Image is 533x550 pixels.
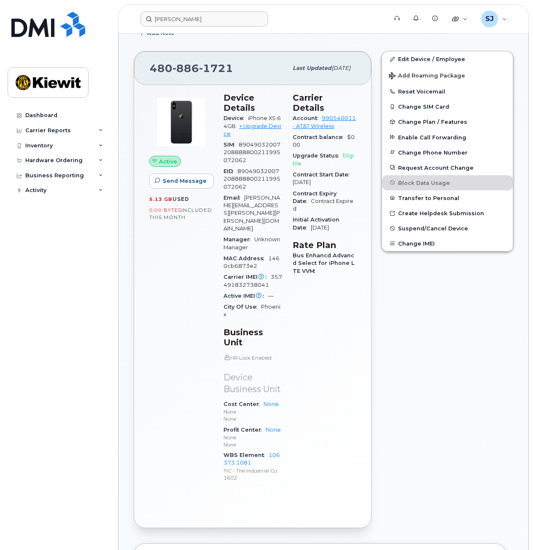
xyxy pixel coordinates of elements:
[172,196,189,202] span: used
[382,130,513,145] button: Enable Call Forwarding
[223,142,239,148] span: SIM
[382,99,513,114] button: Change SIM Card
[199,62,233,75] span: 1721
[268,293,274,299] span: —
[149,207,181,213] span: 0.00 Bytes
[485,14,494,24] span: SJ
[223,142,280,163] span: 89049032007208888800211995072062
[223,195,280,232] span: [PERSON_NAME][EMAIL_ADDRESS][PERSON_NAME][PERSON_NAME][DOMAIN_NAME]
[311,224,329,231] span: [DATE]
[223,195,244,201] span: Email
[223,371,283,395] p: Device Business Unit
[382,175,513,190] button: Block Data Usage
[293,198,353,212] span: Contract Expired
[398,225,468,232] span: Suspend/Cancel Device
[446,11,474,27] div: Quicklinks
[331,65,350,71] span: [DATE]
[223,255,268,262] span: MAC Address
[149,174,214,189] button: Send Message
[223,474,283,481] p: 1602
[223,93,283,113] h3: Device Details
[223,123,281,137] a: + Upgrade Device
[293,179,311,185] span: [DATE]
[382,160,513,175] button: Request Account Change
[223,467,283,474] p: TIC - The Industrial Co.
[150,62,233,75] span: 480
[293,216,339,230] span: Initial Activation Date
[398,119,467,125] span: Change Plan / Features
[293,152,354,166] span: Eligible
[140,11,268,27] input: Find something...
[223,115,248,121] span: Device
[266,427,281,433] a: None
[293,152,343,159] span: Upgrade Status
[223,441,283,448] p: None
[398,134,466,140] span: Enable Call Forwarding
[223,236,280,250] span: Unknown Manager
[382,221,513,236] button: Suspend/Cancel Device
[223,415,283,422] p: None
[293,115,356,129] a: 990540011 - AT&T Wireless
[264,401,279,407] a: None
[223,327,283,347] h3: Business Unit
[223,293,268,299] span: Active IMEI
[293,65,331,71] span: Last updated
[172,62,199,75] span: 886
[293,93,356,113] h3: Carrier Details
[382,51,513,67] a: Edit Device / Employee
[223,236,254,243] span: Manager
[223,274,271,280] span: Carrier IMEI
[149,196,172,202] span: 5.13 GB
[382,236,513,251] button: Change IMEI
[382,206,513,221] a: Create Helpdesk Submission
[223,434,283,441] p: None
[156,97,207,147] img: image20231002-3703462-zb5nhg.jpeg
[223,274,282,288] span: 357491832738041
[389,72,465,80] span: Add Roaming Package
[382,145,513,160] button: Change Phone Number
[293,190,336,204] span: Contract Expiry Date
[293,252,354,274] span: Bus Enhancd Advancd Select for iPhone LTE VVM
[382,190,513,206] button: Transfer to Personal
[223,168,237,174] span: EID
[293,115,322,121] span: Account
[293,240,356,250] h3: Rate Plan
[163,177,207,185] span: Send Message
[382,67,513,84] button: Add Roaming Package
[382,84,513,99] button: Reset Voicemail
[223,115,281,129] span: iPhone XS 64GB
[293,171,353,178] span: Contract Start Date
[159,158,177,166] span: Active
[223,452,269,458] span: WBS Element
[475,11,513,27] div: Sedrick Jennings
[223,168,280,190] span: 89049032007208888800211995072062
[223,408,283,415] p: None
[223,427,266,433] span: Profit Center
[293,134,347,140] span: Contract balance
[223,354,283,361] p: HR Lock Enabled
[496,513,527,544] iframe: Messenger Launcher
[223,401,264,407] span: Cost Center
[382,114,513,129] button: Change Plan / Features
[223,304,261,310] span: City Of Use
